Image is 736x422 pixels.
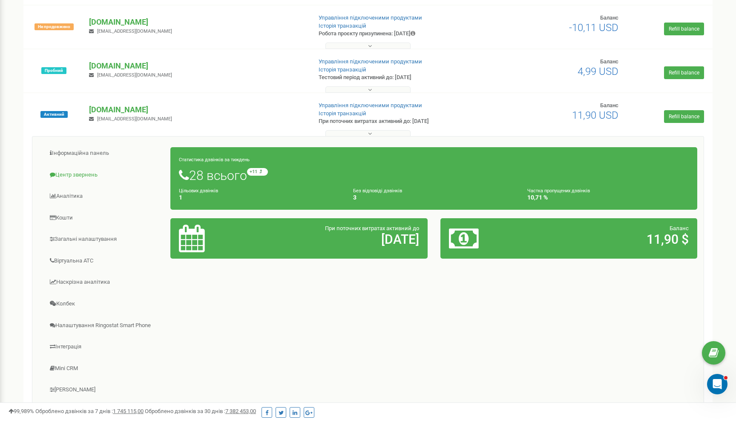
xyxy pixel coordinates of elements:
iframe: Intercom live chat [707,374,727,394]
span: -10,11 USD [569,22,618,34]
span: Оброблено дзвінків за 7 днів : [35,408,144,414]
p: Тестовий період активний до: [DATE] [319,74,477,82]
a: Mini CRM [39,358,171,379]
p: [DOMAIN_NAME] [89,60,305,71]
a: Налаштування Ringostat Smart Phone [39,315,171,336]
small: Без відповіді дзвінків [353,188,402,194]
small: Частка пропущених дзвінків [527,188,590,194]
span: Баланс [600,14,618,21]
a: Refill balance [664,110,704,123]
a: Історія транзакцій [319,110,366,117]
a: Управління підключеними продуктами [319,102,422,108]
a: Історія транзакцій [319,66,366,73]
span: Не продовжено [34,23,74,30]
a: Історія транзакцій [319,23,366,29]
span: [EMAIL_ADDRESS][DOMAIN_NAME] [97,29,172,34]
a: Кошти [39,208,171,228]
a: Аналiтика [39,186,171,207]
span: 99,989% [9,408,34,414]
span: Баланс [600,58,618,65]
h2: [DATE] [263,232,419,246]
a: [PERSON_NAME] [39,379,171,400]
a: Refill balance [664,66,704,79]
small: Статистика дзвінків за тиждень [179,157,250,163]
small: Цільових дзвінків [179,188,218,194]
span: Пробний [41,67,66,74]
a: Управління підключеними продуктами [319,14,422,21]
p: При поточних витратах активний до: [DATE] [319,117,477,125]
a: Колбек [39,294,171,314]
span: 11,90 USD [572,109,618,121]
u: 1 745 115,00 [113,408,144,414]
h1: 28 всього [179,168,689,182]
a: Інформаційна панель [39,143,171,164]
span: Баланс [600,102,618,108]
p: [DOMAIN_NAME] [89,17,305,28]
h2: 11,90 $ [533,232,689,246]
a: Інтеграція [39,336,171,357]
a: Віртуальна АТС [39,251,171,271]
span: Оброблено дзвінків за 30 днів : [145,408,256,414]
p: Робота проєкту призупинена: [DATE] [319,30,477,38]
a: Центр звернень [39,165,171,185]
span: При поточних витратах активний до [325,225,419,231]
u: 7 382 453,00 [225,408,256,414]
span: Активний [40,111,68,118]
h4: 10,71 % [527,194,689,201]
span: 4,99 USD [578,66,618,77]
span: [EMAIL_ADDRESS][DOMAIN_NAME] [97,72,172,78]
span: Баланс [670,225,689,231]
h4: 1 [179,194,340,201]
a: Управління підключеними продуктами [319,58,422,65]
h4: 3 [353,194,515,201]
span: [EMAIL_ADDRESS][DOMAIN_NAME] [97,116,172,122]
p: [DOMAIN_NAME] [89,104,305,115]
small: +11 [247,168,268,176]
a: Refill balance [664,23,704,35]
a: Наскрізна аналітика [39,272,171,293]
a: Загальні налаштування [39,229,171,250]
